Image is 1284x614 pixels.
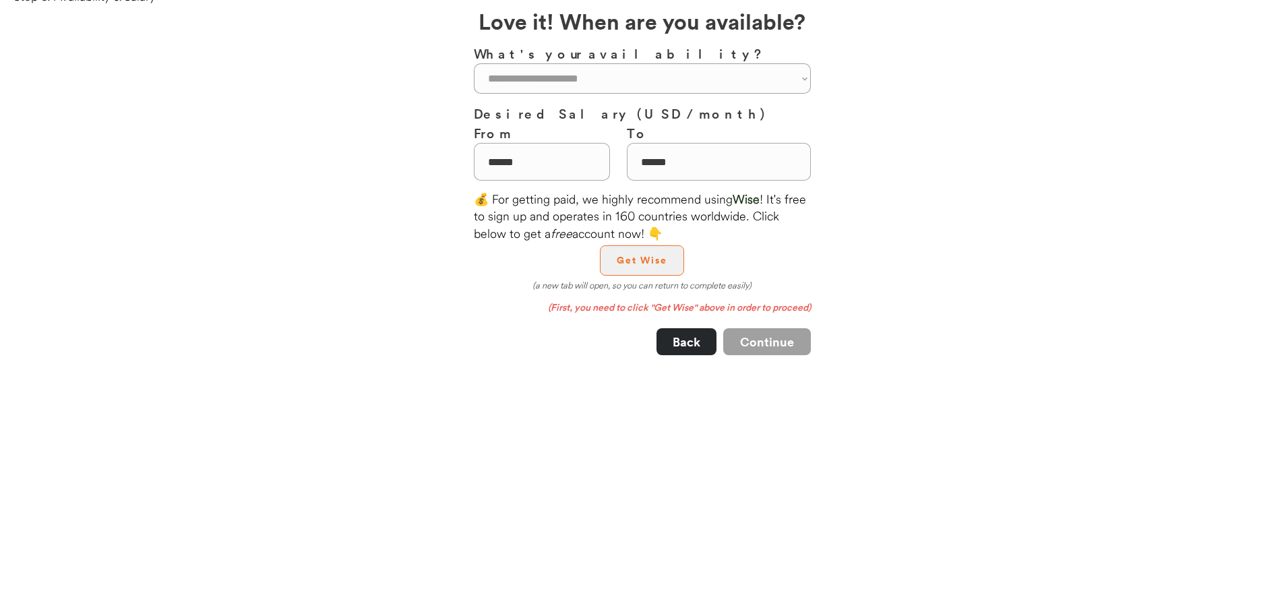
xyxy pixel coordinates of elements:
[627,123,811,143] h3: To
[551,226,572,241] em: free
[474,191,811,242] div: 💰 For getting paid, we highly recommend using ! It's free to sign up and operates in 160 countrie...
[474,123,610,143] h3: From
[723,328,811,355] button: Continue
[600,245,684,276] button: Get Wise
[733,191,760,207] font: Wise
[532,280,752,290] em: (a new tab will open, so you can return to complete easily)
[656,328,716,355] button: Back
[548,301,811,314] em: (First, you need to click "Get Wise" above in order to proceed)
[474,44,811,63] h3: What's your availability?
[474,104,811,123] h3: Desired Salary (USD / month)
[479,5,805,37] h2: Love it! When are you available?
